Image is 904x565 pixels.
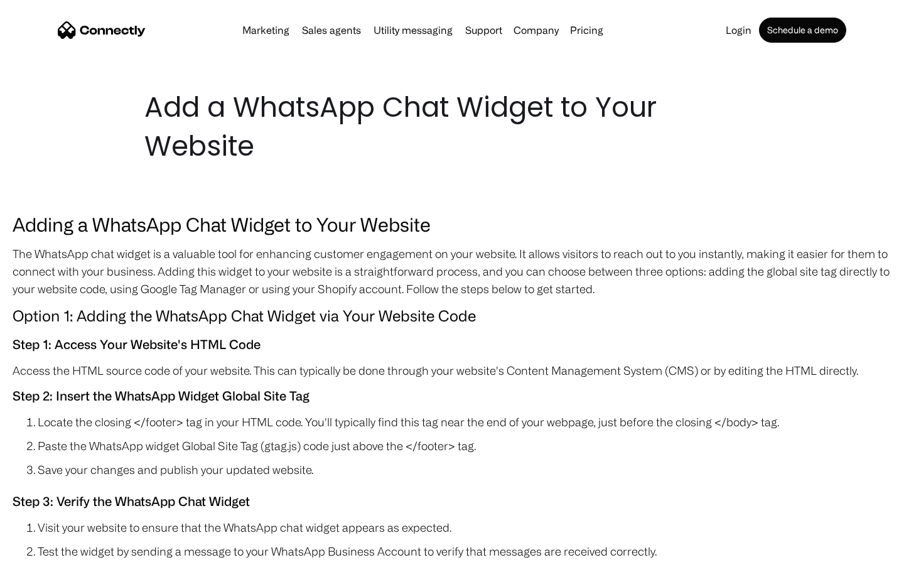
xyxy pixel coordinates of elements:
[13,385,891,407] h5: Step 2: Insert the WhatsApp Widget Global Site Tag
[13,245,891,298] p: The WhatsApp chat widget is a valuable tool for enhancing customer engagement on your website. It...
[759,18,846,43] a: Schedule a demo
[237,25,294,35] a: Marketing
[13,491,891,512] h5: Step 3: Verify the WhatsApp Chat Widget
[38,519,891,536] li: Visit your website to ensure that the WhatsApp chat widget appears as expected.
[13,334,891,355] h5: Step 1: Access Your Website's HTML Code
[369,25,458,35] a: Utility messaging
[38,542,891,560] li: Test the widget by sending a message to your WhatsApp Business Account to verify that messages ar...
[38,461,891,478] li: Save your changes and publish your updated website.
[38,413,891,431] li: Locate the closing </footer> tag in your HTML code. You'll typically find this tag near the end o...
[13,543,75,561] aside: Language selected: English
[565,25,608,35] a: Pricing
[297,25,366,35] a: Sales agents
[25,543,75,561] ul: Language list
[514,21,559,39] div: Company
[144,88,760,166] h1: Add a WhatsApp Chat Widget to Your Website
[13,210,891,239] h3: Adding a WhatsApp Chat Widget to Your Website
[13,362,891,379] p: Access the HTML source code of your website. This can typically be done through your website's Co...
[721,25,756,35] a: Login
[13,304,891,328] h4: Option 1: Adding the WhatsApp Chat Widget via Your Website Code
[38,437,891,455] li: Paste the WhatsApp widget Global Site Tag (gtag.js) code just above the </footer> tag.
[460,25,507,35] a: Support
